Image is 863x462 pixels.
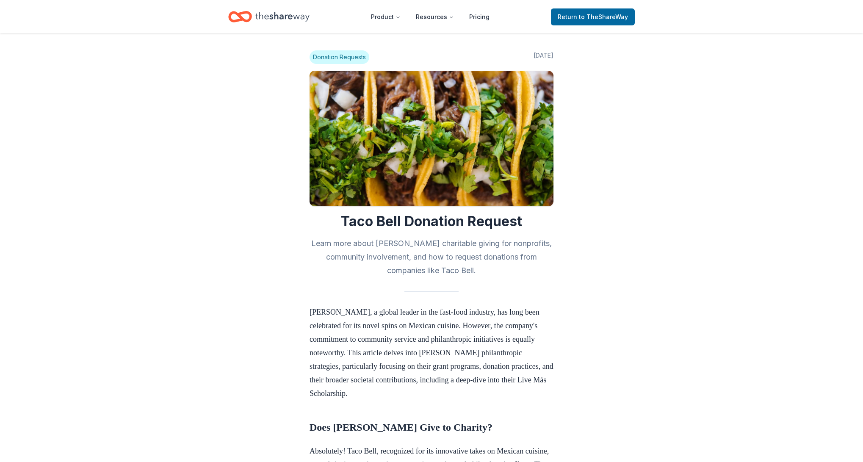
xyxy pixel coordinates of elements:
[409,8,461,25] button: Resources
[310,71,553,206] img: Image for Taco Bell Donation Request
[364,7,496,27] nav: Main
[310,237,553,277] h2: Learn more about [PERSON_NAME] charitable giving for nonprofits, community involvement, and how t...
[228,7,310,27] a: Home
[558,12,628,22] span: Return
[310,421,553,434] h2: Does [PERSON_NAME] Give to Charity?
[462,8,496,25] a: Pricing
[310,305,553,400] p: [PERSON_NAME], a global leader in the fast-food industry, has long been celebrated for its novel ...
[310,50,369,64] span: Donation Requests
[551,8,635,25] a: Returnto TheShareWay
[310,213,553,230] h1: Taco Bell Donation Request
[364,8,407,25] button: Product
[579,13,628,20] span: to TheShareWay
[534,50,553,64] span: [DATE]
